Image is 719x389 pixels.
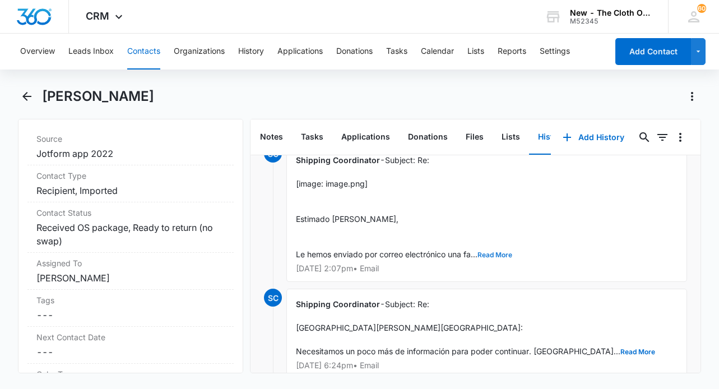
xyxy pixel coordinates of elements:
[36,221,225,248] dd: Received OS package, Ready to return (no swap)
[421,34,454,70] button: Calendar
[127,34,160,70] button: Contacts
[635,128,653,146] button: Search...
[27,165,234,202] div: Contact TypeRecipient, Imported
[27,253,234,290] div: Assigned To[PERSON_NAME]
[332,120,399,155] button: Applications
[477,252,512,258] button: Read More
[36,294,225,306] label: Tags
[36,184,225,197] dd: Recipient, Imported
[36,133,225,145] label: Source
[36,147,225,160] dd: Jotform app 2022
[683,87,701,105] button: Actions
[615,38,691,65] button: Add Contact
[20,34,55,70] button: Overview
[697,4,706,13] div: notifications count
[286,289,687,379] div: -
[86,10,109,22] span: CRM
[27,202,234,253] div: Contact StatusReceived OS package, Ready to return (no swap)
[18,87,35,105] button: Back
[36,331,225,343] label: Next Contact Date
[498,34,526,70] button: Reports
[27,128,234,165] div: SourceJotform app 2022
[238,34,264,70] button: History
[36,257,225,269] label: Assigned To
[296,299,380,309] span: Shipping Coordinator
[697,4,706,13] span: 60
[36,170,225,182] label: Contact Type
[570,17,652,25] div: account id
[570,8,652,17] div: account name
[292,120,332,155] button: Tasks
[296,155,380,165] span: Shipping Coordinator
[27,290,234,327] div: Tags---
[296,155,512,259] span: Subject: Re: [image: image.png] Estimado [PERSON_NAME], Le hemos enviado por correo electrónico u...
[467,34,484,70] button: Lists
[296,362,678,369] p: [DATE] 6:24pm • Email
[620,349,655,355] button: Read More
[264,289,282,307] span: SC
[277,34,323,70] button: Applications
[296,265,678,272] p: [DATE] 2:07pm • Email
[174,34,225,70] button: Organizations
[551,124,635,151] button: Add History
[68,34,114,70] button: Leads Inbox
[36,368,225,380] label: Color Tag
[36,345,225,359] dd: ---
[493,120,529,155] button: Lists
[251,120,292,155] button: Notes
[36,308,225,322] dd: ---
[36,271,225,285] dd: [PERSON_NAME]
[286,145,687,282] div: -
[27,327,234,364] div: Next Contact Date---
[529,120,575,155] button: History
[336,34,373,70] button: Donations
[653,128,671,146] button: Filters
[42,88,154,105] h1: [PERSON_NAME]
[296,299,655,356] span: Subject: Re: [GEOGRAPHIC_DATA][PERSON_NAME][GEOGRAPHIC_DATA]: Necesitamos un poco más de informac...
[386,34,407,70] button: Tasks
[399,120,457,155] button: Donations
[540,34,570,70] button: Settings
[671,128,689,146] button: Overflow Menu
[36,207,225,219] label: Contact Status
[457,120,493,155] button: Files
